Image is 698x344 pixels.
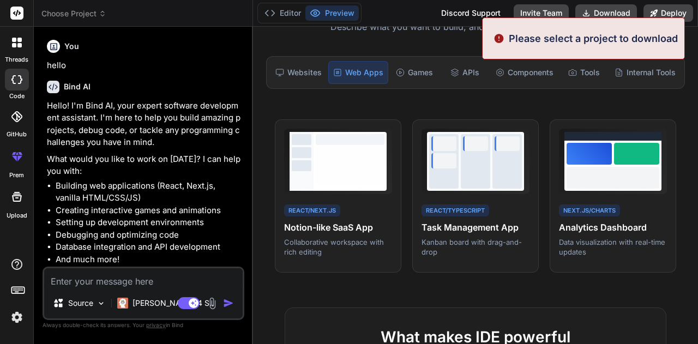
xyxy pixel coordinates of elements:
div: Games [390,61,438,84]
button: Download [575,4,637,22]
p: Kanban board with drag-and-drop [422,237,529,257]
h6: You [64,41,79,52]
li: And much more! [56,254,242,266]
img: attachment [206,297,219,310]
label: code [9,92,25,101]
button: Deploy [643,4,693,22]
h4: Notion-like SaaS App [284,221,392,234]
li: Building web applications (React, Next.js, vanilla HTML/CSS/JS) [56,180,242,204]
li: Database integration and API development [56,241,242,254]
label: threads [5,55,28,64]
img: icon [223,298,234,309]
p: Describe what you want to build, and watch it come to life in real-time [260,20,691,34]
p: [PERSON_NAME] 4 S.. [133,298,214,309]
h6: Bind AI [64,81,91,92]
img: Pick Models [97,299,106,308]
h4: Analytics Dashboard [559,221,667,234]
span: Choose Project [41,8,106,19]
div: Web Apps [328,61,388,84]
div: React/TypeScript [422,204,489,217]
p: Always double-check its answers. Your in Bind [43,320,244,330]
div: Next.js/Charts [559,204,620,217]
img: settings [8,308,26,327]
div: Tools [560,61,608,84]
label: GitHub [7,130,27,139]
div: Discord Support [435,4,507,22]
div: Internal Tools [610,61,680,84]
p: Collaborative workspace with rich editing [284,237,392,257]
h4: Task Management App [422,221,529,234]
button: Editor [260,5,305,21]
p: hello [47,59,242,72]
li: Creating interactive games and animations [56,204,242,217]
img: Claude 4 Sonnet [117,298,128,309]
li: Debugging and optimizing code [56,229,242,242]
span: privacy [146,322,166,328]
p: Please select a project to download [509,31,678,46]
img: alert [494,31,504,46]
p: Source [68,298,93,309]
div: APIs [441,61,489,84]
div: Components [491,61,558,84]
label: prem [9,171,24,180]
div: React/Next.js [284,204,340,217]
p: Data visualization with real-time updates [559,237,667,257]
li: Setting up development environments [56,216,242,229]
label: Upload [7,211,27,220]
p: Hello! I'm Bind AI, your expert software development assistant. I'm here to help you build amazin... [47,100,242,149]
p: What would you like to work on [DATE]? I can help you with: [47,153,242,178]
button: Invite Team [514,4,569,22]
div: Websites [271,61,326,84]
button: Preview [305,5,359,21]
